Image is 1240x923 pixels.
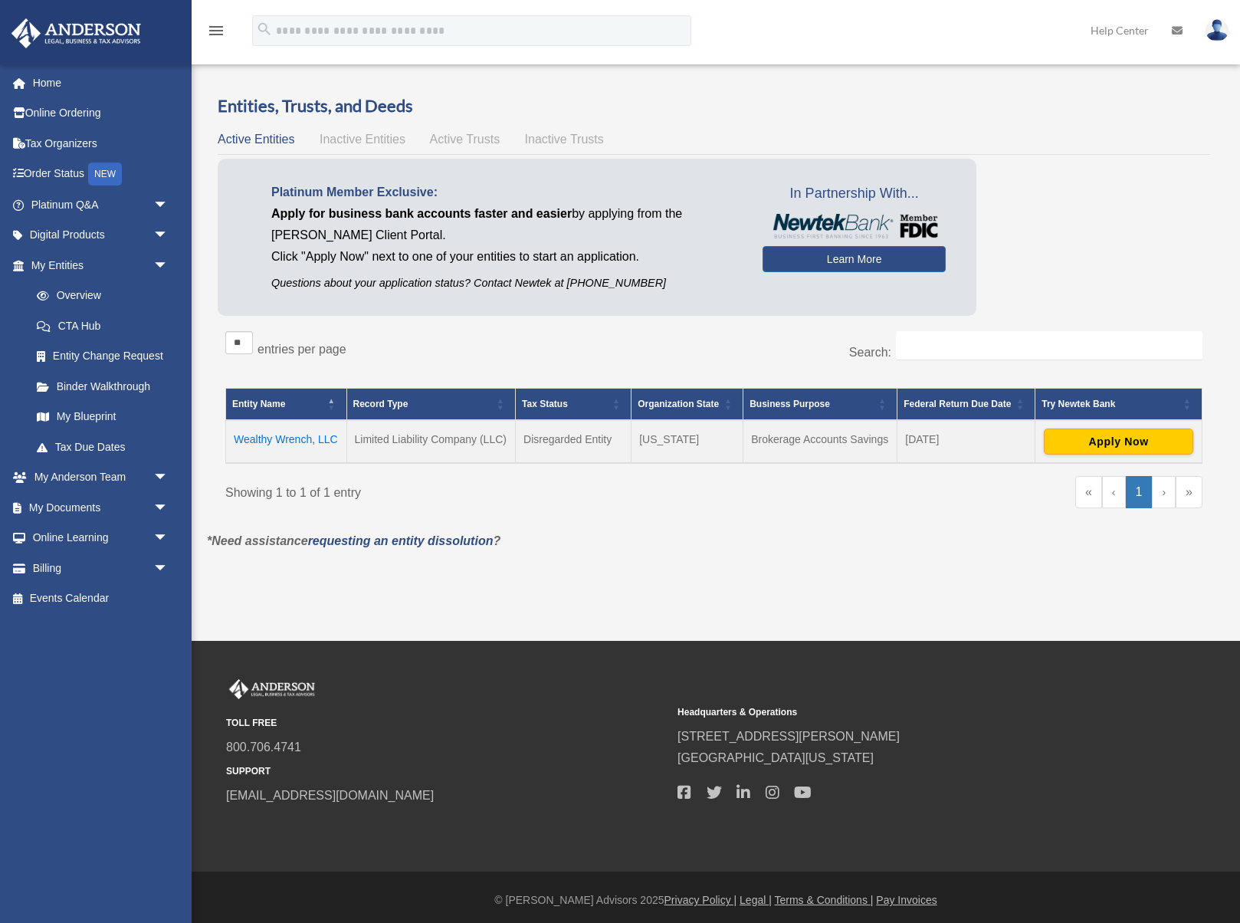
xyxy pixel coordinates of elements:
[153,220,184,251] span: arrow_drop_down
[153,492,184,524] span: arrow_drop_down
[1044,429,1193,455] button: Apply Now
[207,534,500,547] em: *Need assistance ?
[7,18,146,48] img: Anderson Advisors Platinum Portal
[1035,388,1202,420] th: Try Newtek Bank : Activate to sort
[677,705,1118,721] small: Headquarters & Operations
[21,371,184,402] a: Binder Walkthrough
[1102,476,1126,508] a: Previous
[232,399,285,409] span: Entity Name
[1176,476,1202,508] a: Last
[631,388,743,420] th: Organization State: Activate to sort
[11,98,192,129] a: Online Ordering
[775,894,874,906] a: Terms & Conditions |
[516,420,631,463] td: Disregarded Entity
[677,751,874,764] a: [GEOGRAPHIC_DATA][US_STATE]
[225,476,703,504] div: Showing 1 to 1 of 1 entry
[258,343,346,356] label: entries per page
[271,203,740,246] p: by applying from the [PERSON_NAME] Client Portal.
[1152,476,1176,508] a: Next
[743,388,897,420] th: Business Purpose: Activate to sort
[153,250,184,281] span: arrow_drop_down
[226,764,667,780] small: SUPPORT
[226,715,667,731] small: TOLL FREE
[346,388,516,420] th: Record Type: Activate to sort
[153,523,184,554] span: arrow_drop_down
[11,67,192,98] a: Home
[11,492,192,523] a: My Documentsarrow_drop_down
[11,220,192,251] a: Digital Productsarrow_drop_down
[21,341,184,372] a: Entity Change Request
[21,310,184,341] a: CTA Hub
[11,523,192,553] a: Online Learningarrow_drop_down
[677,730,900,743] a: [STREET_ADDRESS][PERSON_NAME]
[763,182,946,206] span: In Partnership With...
[256,21,273,38] i: search
[153,189,184,221] span: arrow_drop_down
[218,94,1210,118] h3: Entities, Trusts, and Deeds
[11,159,192,190] a: Order StatusNEW
[21,432,184,462] a: Tax Due Dates
[21,402,184,432] a: My Blueprint
[218,133,294,146] span: Active Entities
[271,274,740,293] p: Questions about your application status? Contact Newtek at [PHONE_NUMBER]
[11,250,184,281] a: My Entitiesarrow_drop_down
[207,21,225,40] i: menu
[522,399,568,409] span: Tax Status
[1042,395,1179,413] div: Try Newtek Bank
[904,399,1011,409] span: Federal Return Due Date
[876,894,937,906] a: Pay Invoices
[1126,476,1153,508] a: 1
[320,133,405,146] span: Inactive Entities
[763,246,946,272] a: Learn More
[897,388,1035,420] th: Federal Return Due Date: Activate to sort
[346,420,516,463] td: Limited Liability Company (LLC)
[226,789,434,802] a: [EMAIL_ADDRESS][DOMAIN_NAME]
[11,189,192,220] a: Platinum Q&Aarrow_drop_down
[226,420,347,463] td: Wealthy Wrench, LLC
[11,553,192,583] a: Billingarrow_drop_down
[226,741,301,754] a: 800.706.4741
[271,207,572,220] span: Apply for business bank accounts faster and easier
[516,388,631,420] th: Tax Status: Activate to sort
[750,399,830,409] span: Business Purpose
[430,133,500,146] span: Active Trusts
[11,462,192,493] a: My Anderson Teamarrow_drop_down
[226,679,318,699] img: Anderson Advisors Platinum Portal
[308,534,494,547] a: requesting an entity dissolution
[11,128,192,159] a: Tax Organizers
[21,281,176,311] a: Overview
[153,553,184,584] span: arrow_drop_down
[207,27,225,40] a: menu
[153,462,184,494] span: arrow_drop_down
[743,420,897,463] td: Brokerage Accounts Savings
[11,583,192,614] a: Events Calendar
[638,399,719,409] span: Organization State
[631,420,743,463] td: [US_STATE]
[849,346,891,359] label: Search:
[1206,19,1229,41] img: User Pic
[271,246,740,268] p: Click "Apply Now" next to one of your entities to start an application.
[770,214,938,238] img: NewtekBankLogoSM.png
[740,894,772,906] a: Legal |
[271,182,740,203] p: Platinum Member Exclusive:
[192,891,1240,910] div: © [PERSON_NAME] Advisors 2025
[525,133,604,146] span: Inactive Trusts
[88,163,122,186] div: NEW
[353,399,408,409] span: Record Type
[226,388,347,420] th: Entity Name: Activate to invert sorting
[664,894,737,906] a: Privacy Policy |
[1075,476,1102,508] a: First
[897,420,1035,463] td: [DATE]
